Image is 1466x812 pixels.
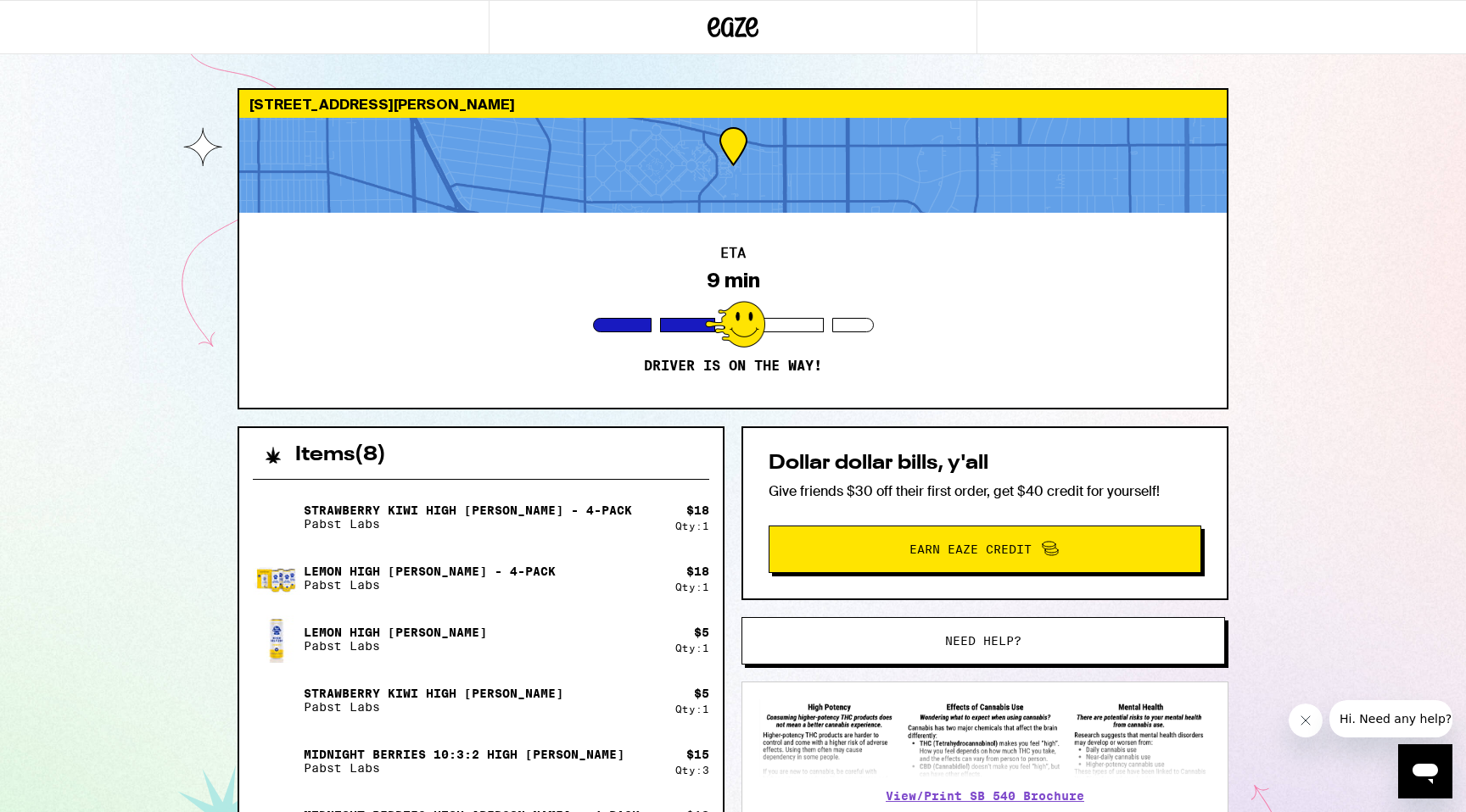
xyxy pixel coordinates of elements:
p: Driver is on the way! [644,358,822,375]
p: Pabst Labs [304,517,632,531]
div: $ 15 [686,748,709,761]
div: Qty: 1 [675,704,709,715]
span: Earn Eaze Credit [909,543,1032,555]
img: Strawberry Kiwi High Seltzer - 4-Pack [253,493,300,541]
p: Pabst Labs [304,639,487,653]
img: Strawberry Kiwi High Seltzer [253,676,300,724]
div: 9 min [707,269,760,292]
img: Lemon High Seltzer [253,615,300,663]
div: Qty: 1 [675,520,709,531]
span: Need help? [945,635,1021,647]
div: Qty: 3 [675,765,709,776]
h2: Items ( 8 ) [295,445,386,465]
h2: ETA [720,247,746,260]
h2: Dollar dollar bills, y'all [769,453,1201,474]
div: $ 18 [686,565,709,578]
p: Pabst Labs [304,700,563,714]
p: Pabst Labs [304,578,556,592]
div: $ 18 [686,503,709,517]
p: Lemon High [PERSON_NAME] [304,626,487,639]
p: Lemon High [PERSON_NAME] - 4-Pack [304,565,556,578]
img: SB 540 Brochure preview [759,699,1211,778]
div: Qty: 1 [675,581,709,592]
p: Pabst Labs [304,761,624,775]
button: Earn Eaze Credit [769,526,1201,573]
img: Lemon High Seltzer - 4-Pack [253,554,300,602]
iframe: Button to launch messaging window [1398,744,1452,798]
div: Qty: 1 [675,642,709,653]
iframe: Close message [1289,704,1323,737]
p: Strawberry Kiwi High [PERSON_NAME] - 4-Pack [304,503,632,517]
p: Give friends $30 off their first order, get $40 credit for yourself! [769,482,1201,500]
div: $ 5 [694,687,709,700]
p: Strawberry Kiwi High [PERSON_NAME] [304,687,563,700]
a: View/Print SB 540 Brochure [886,789,1084,803]
p: Midnight Berries 10:3:2 High [PERSON_NAME] [304,748,624,761]
button: Need help? [741,617,1225,665]
div: $ 5 [694,626,709,639]
img: Midnight Berries 10:3:2 High Seltzer [253,737,300,785]
iframe: Message from company [1329,700,1452,737]
div: [STREET_ADDRESS][PERSON_NAME] [239,90,1227,118]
